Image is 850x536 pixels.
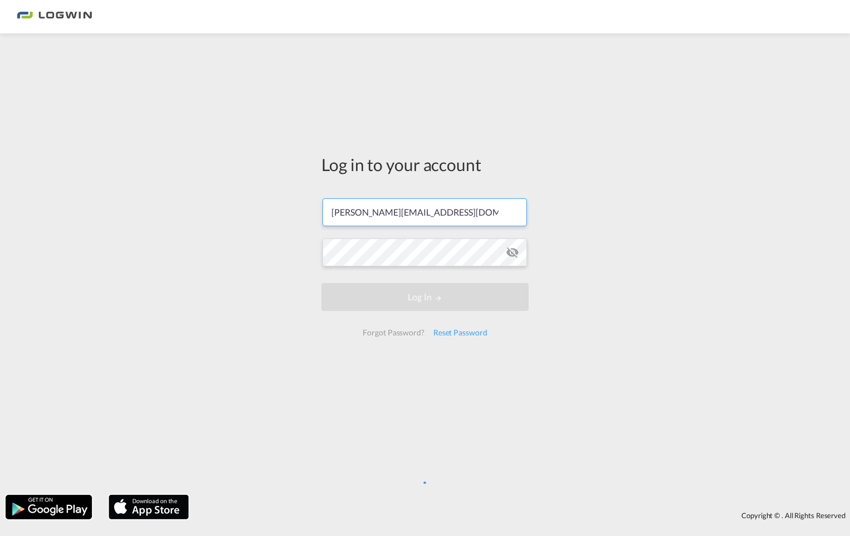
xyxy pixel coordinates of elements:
[17,4,92,30] img: 2761ae10d95411efa20a1f5e0282d2d7.png
[358,323,428,343] div: Forgot Password?
[194,506,850,525] div: Copyright © . All Rights Reserved
[321,283,529,311] button: LOGIN
[4,494,93,520] img: google.png
[321,153,529,176] div: Log in to your account
[323,198,527,226] input: Enter email/phone number
[429,323,492,343] div: Reset Password
[108,494,190,520] img: apple.png
[506,246,519,259] md-icon: icon-eye-off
